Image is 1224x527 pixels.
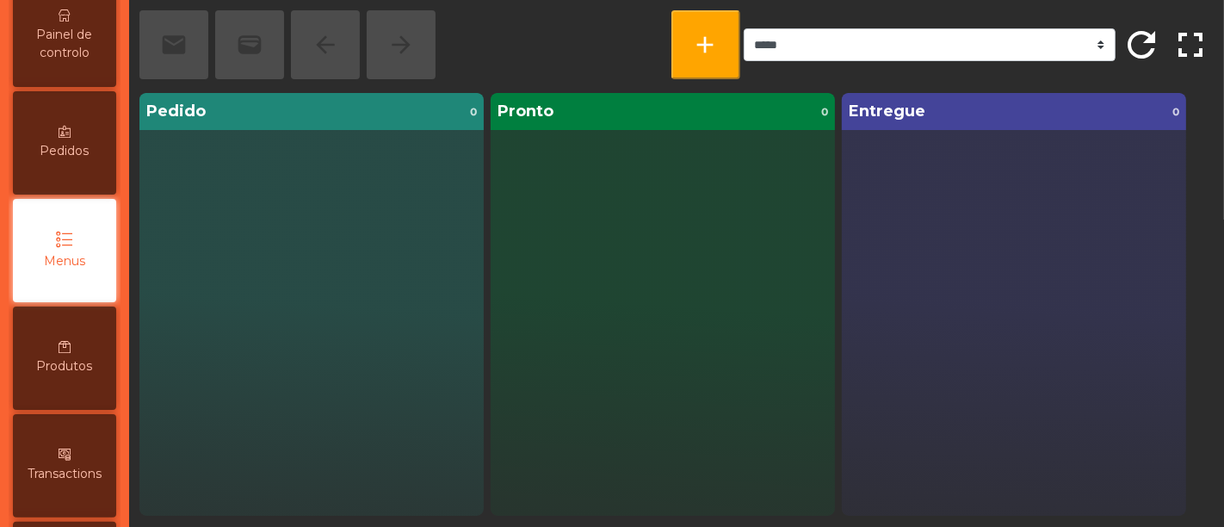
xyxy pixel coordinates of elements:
[498,100,553,123] span: Pronto
[28,465,102,483] span: Transactions
[849,100,925,123] span: Entregue
[17,26,112,62] span: Painel de controlo
[1119,10,1165,79] button: refresh
[146,100,206,123] span: Pedido
[821,104,828,120] span: 0
[44,252,85,270] span: Menus
[40,142,90,160] span: Pedidos
[692,31,720,59] span: add
[1168,10,1214,79] button: fullscreen
[671,10,740,79] button: add
[1170,24,1211,65] span: fullscreen
[1172,104,1179,120] span: 0
[37,357,93,375] span: Produtos
[1115,17,1169,71] span: refresh
[470,104,477,120] span: 0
